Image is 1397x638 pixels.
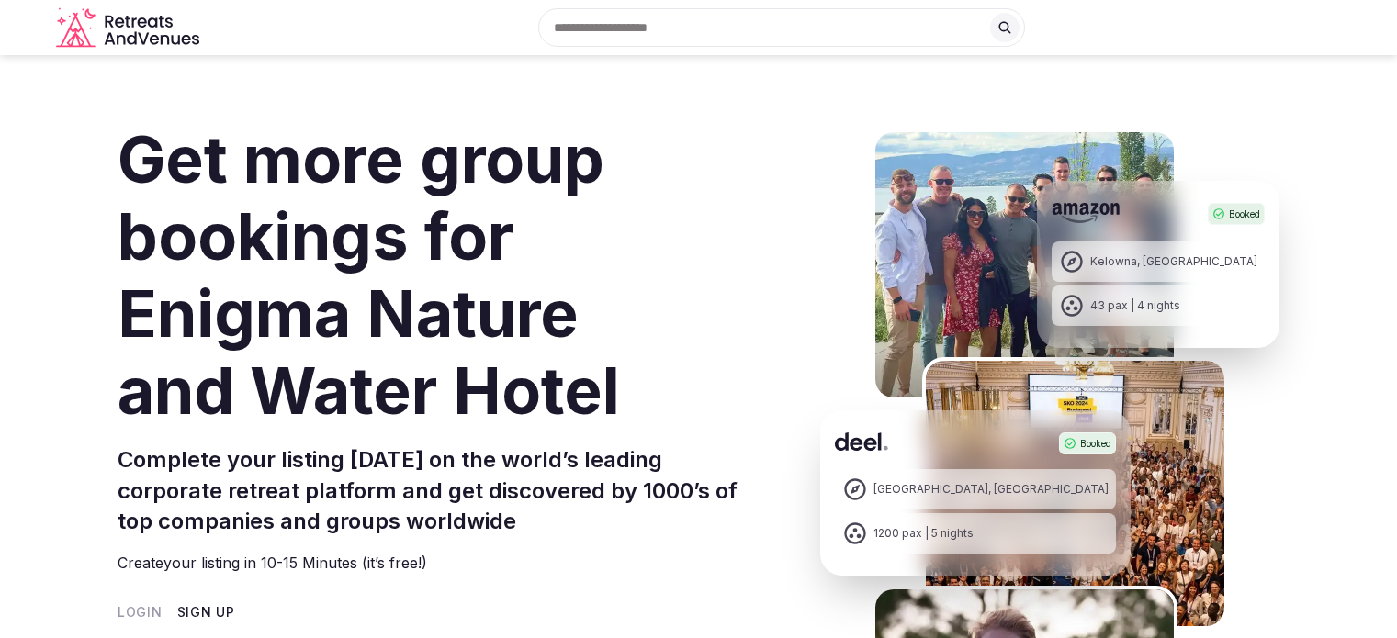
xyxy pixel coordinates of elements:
[1090,254,1257,270] div: Kelowna, [GEOGRAPHIC_DATA]
[873,526,974,542] div: 1200 pax | 5 nights
[118,552,760,574] p: Create your listing in 10-15 Minutes (it’s free!)
[872,129,1177,401] img: Amazon Kelowna Retreat
[1059,432,1116,454] div: Booked
[56,7,203,49] svg: Retreats and Venues company logo
[118,603,163,621] button: Login
[1208,203,1265,225] div: Booked
[118,121,760,430] h1: Get more group bookings for Enigma Nature and Water Hotel
[922,357,1228,630] img: Deel Spain Retreat
[118,444,760,537] h2: Complete your listing [DATE] on the world’s leading corporate retreat platform and get discovered...
[56,7,203,49] a: Visit the homepage
[177,603,235,621] button: Sign Up
[873,482,1109,498] div: [GEOGRAPHIC_DATA], [GEOGRAPHIC_DATA]
[1090,298,1180,314] div: 43 pax | 4 nights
